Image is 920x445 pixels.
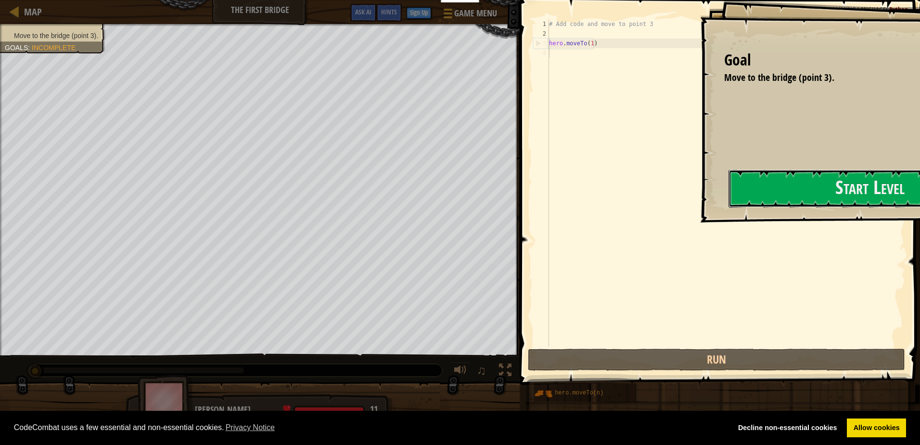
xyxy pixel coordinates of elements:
[224,420,277,435] a: learn more about cookies
[350,4,376,22] button: Ask AI
[533,19,549,29] div: 1
[5,44,28,52] span: Goals
[381,7,397,16] span: Hints
[534,39,549,48] div: 3
[731,419,843,438] a: deny cookies
[19,5,42,18] a: Map
[436,4,503,26] button: Game Menu
[28,44,32,52] span: :
[528,349,905,371] button: Run
[533,48,549,58] div: 4
[24,5,42,18] span: Map
[533,29,549,39] div: 2
[724,71,834,84] span: Move to the bridge (point 3).
[847,419,906,438] a: allow cookies
[32,44,76,52] span: Incomplete
[555,390,603,396] span: hero.moveTo(n)
[5,31,98,40] li: Move to the bridge (point 3).
[355,7,371,16] span: Ask AI
[14,32,98,39] span: Move to the bridge (point 3).
[454,7,497,20] span: Game Menu
[14,420,724,435] span: CodeCombat uses a few essential and non-essential cookies.
[534,384,552,403] img: portrait.png
[407,7,431,19] button: Sign Up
